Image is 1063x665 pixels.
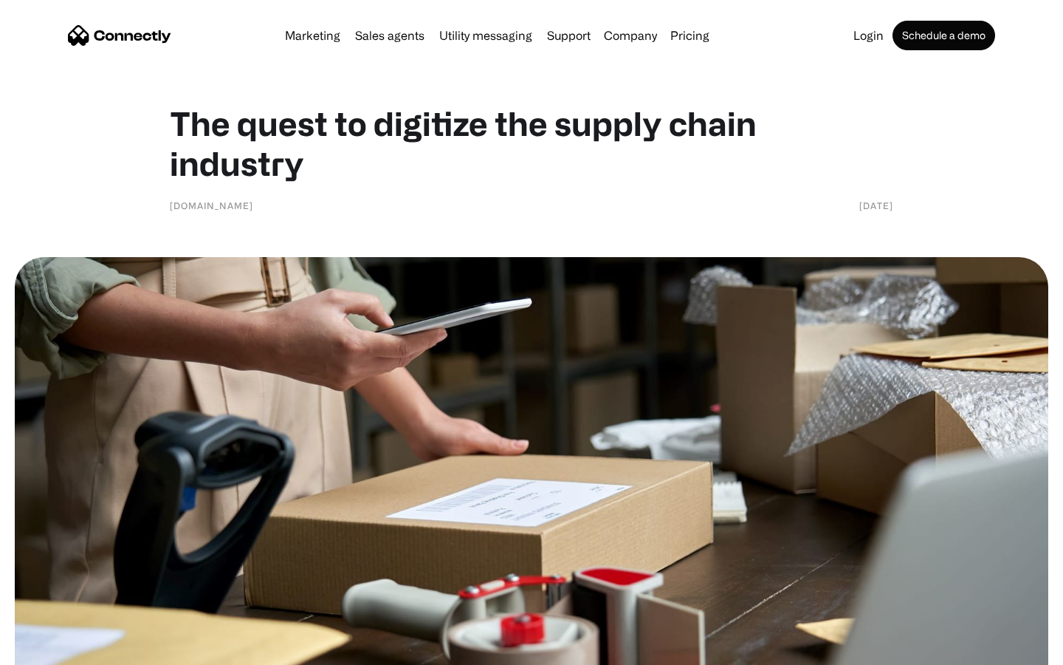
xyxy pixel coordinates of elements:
[279,30,346,41] a: Marketing
[349,30,430,41] a: Sales agents
[664,30,715,41] a: Pricing
[859,198,893,213] div: [DATE]
[170,198,253,213] div: [DOMAIN_NAME]
[541,30,596,41] a: Support
[847,30,890,41] a: Login
[30,639,89,660] ul: Language list
[170,103,893,183] h1: The quest to digitize the supply chain industry
[15,639,89,660] aside: Language selected: English
[892,21,995,50] a: Schedule a demo
[604,25,657,46] div: Company
[433,30,538,41] a: Utility messaging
